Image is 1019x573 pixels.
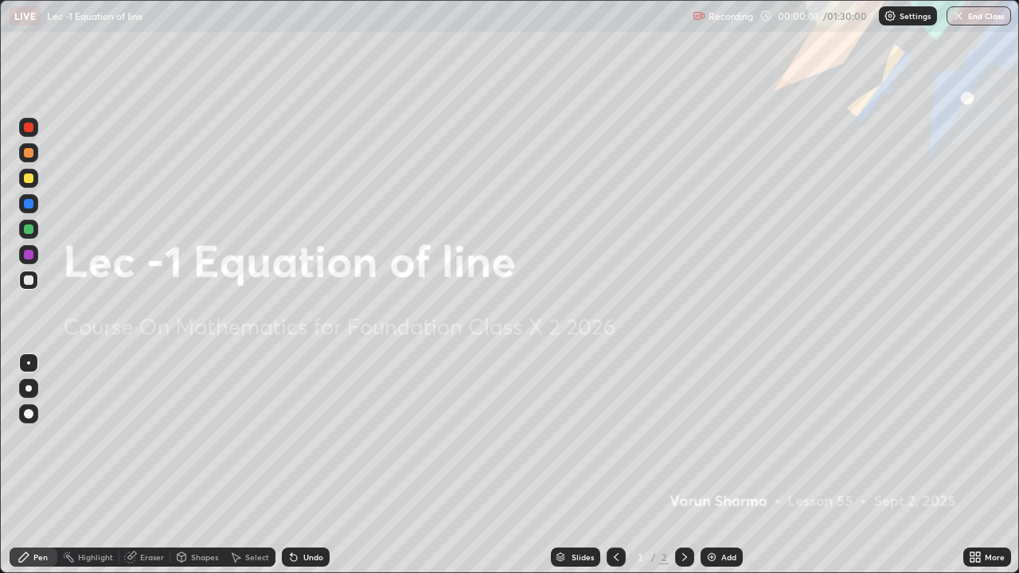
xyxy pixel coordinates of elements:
p: Settings [900,12,931,20]
p: LIVE [14,10,36,22]
p: Recording [709,10,753,22]
div: Undo [303,553,323,561]
div: 2 [659,550,669,564]
p: Lec -1 Equation of line [47,10,143,22]
div: Select [245,553,269,561]
div: More [985,553,1005,561]
img: end-class-cross [952,10,965,22]
img: recording.375f2c34.svg [693,10,705,22]
div: Highlight [78,553,113,561]
img: class-settings-icons [884,10,896,22]
div: Add [721,553,736,561]
div: Pen [33,553,48,561]
div: Shapes [191,553,218,561]
button: End Class [947,6,1011,25]
div: / [651,552,656,562]
img: add-slide-button [705,551,718,563]
div: Slides [572,553,594,561]
div: Eraser [140,553,164,561]
div: 2 [632,552,648,562]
